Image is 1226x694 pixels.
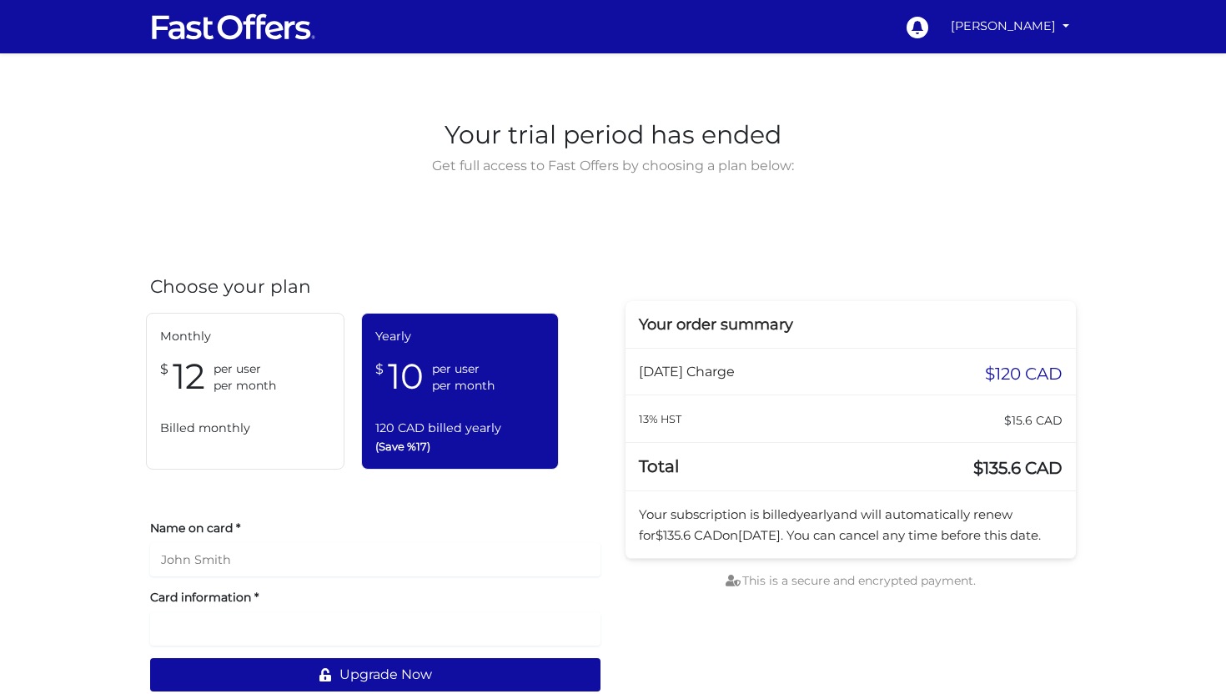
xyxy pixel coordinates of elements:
[1004,409,1063,432] span: $15.6 CAD
[214,360,276,377] span: per user
[639,506,1041,542] span: Your subscription is billed and will automatically renew for on . You can cancel any time before ...
[160,355,168,380] span: $
[150,589,600,606] label: Card information *
[639,364,735,380] span: [DATE] Charge
[639,456,679,476] span: Total
[973,456,1063,480] span: $135.6 CAD
[375,438,545,455] span: (Save %17)
[375,419,545,438] span: 120 CAD billed yearly
[985,362,1063,385] span: $120 CAD
[388,355,424,399] span: 10
[432,377,495,394] span: per month
[428,155,799,177] span: Get full access to Fast Offers by choosing a plan below:
[738,527,781,543] span: [DATE]
[656,527,722,543] span: $135.6 CAD
[160,419,330,438] span: Billed monthly
[639,413,681,425] small: 13% HST
[161,621,590,637] iframe: Secure payment input frame
[796,506,833,522] span: yearly
[150,658,600,691] button: Upgrade Now
[432,360,495,377] span: per user
[160,327,330,346] span: Monthly
[375,355,384,380] span: $
[150,276,600,298] h4: Choose your plan
[214,377,276,394] span: per month
[428,115,799,155] span: Your trial period has ended
[726,573,976,588] span: This is a secure and encrypted payment.
[375,327,545,346] span: Yearly
[173,355,205,399] span: 12
[944,10,1076,43] a: [PERSON_NAME]
[639,315,793,334] span: Your order summary
[150,520,600,536] label: Name on card *
[150,543,600,576] input: John Smith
